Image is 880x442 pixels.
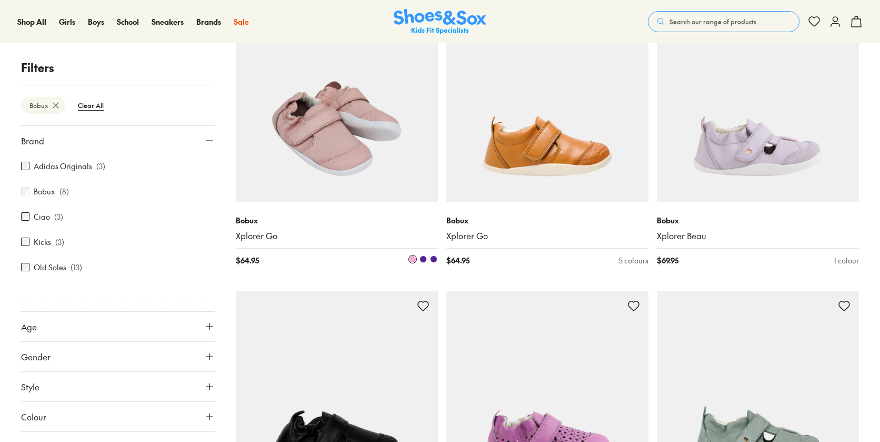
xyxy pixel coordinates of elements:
[236,215,438,226] p: Bobux
[34,211,50,222] label: Ciao
[394,9,486,35] img: SNS_Logo_Responsive.svg
[21,342,215,371] button: Gender
[96,161,105,172] p: ( 3 )
[59,186,69,197] p: ( 8 )
[394,9,486,35] a: Shoes & Sox
[196,16,221,27] a: Brands
[234,16,249,27] a: Sale
[71,262,82,273] p: ( 13 )
[669,17,756,26] span: Search our range of products
[21,320,37,333] span: Age
[17,16,46,27] a: Shop All
[236,255,259,266] span: $ 64.95
[21,59,215,76] p: Filters
[34,262,66,273] label: Old Soles
[21,312,215,341] button: Age
[21,134,44,147] span: Brand
[618,255,648,266] div: 5 colours
[648,11,799,32] button: Search our range of products
[21,97,65,114] btn: Bobux
[657,230,859,242] a: Xplorer Beau
[834,255,859,266] div: 1 colour
[34,237,51,248] label: Kicks
[152,16,184,27] a: Sneakers
[657,255,678,266] span: $ 69.95
[54,211,63,222] p: ( 3 )
[59,16,75,27] a: Girls
[88,16,104,27] a: Boys
[446,230,648,242] a: Xplorer Go
[446,255,469,266] span: $ 64.95
[117,16,139,27] a: School
[21,402,215,431] button: Colour
[446,215,648,226] p: Bobux
[236,230,438,242] a: Xplorer Go
[21,372,215,401] button: Style
[55,237,64,248] p: ( 3 )
[21,380,39,393] span: Style
[21,350,51,363] span: Gender
[34,161,92,172] label: Adidas Originals
[34,186,55,197] label: Bobux
[21,410,46,423] span: Colour
[69,96,112,115] btn: Clear All
[657,215,859,226] p: Bobux
[21,126,215,155] button: Brand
